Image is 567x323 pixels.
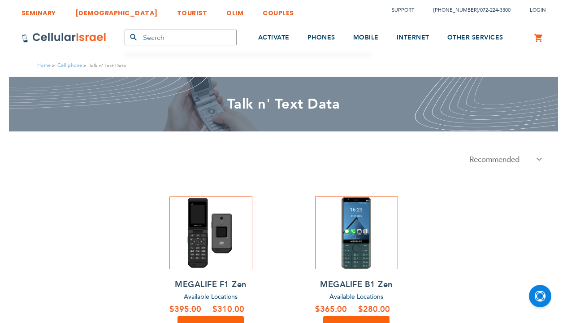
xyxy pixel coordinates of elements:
a: Cell phone [57,62,82,69]
span: $395.00 [169,304,201,315]
a: MOBILE [353,21,379,55]
span: PHONES [307,33,335,42]
img: MEGALIFE B1 Zen [320,197,392,269]
span: Talk n' Text Data [227,95,340,113]
a: MEGALIFE B1 Zen [315,278,398,292]
span: $310.00 [212,304,244,315]
a: SEMINARY [22,2,56,19]
span: $280.00 [358,304,390,315]
a: 072-224-3300 [480,7,511,13]
a: [PHONE_NUMBER] [433,7,478,13]
span: $365.00 [315,304,347,315]
a: Available Locations [184,292,238,301]
span: INTERNET [397,33,429,42]
a: INTERNET [397,21,429,55]
span: Login [530,7,546,13]
a: Home [37,62,51,69]
span: ACTIVATE [258,33,290,42]
span: OTHER SERVICES [447,33,503,42]
select: . . . . [463,154,546,165]
a: Available Locations [329,292,383,301]
span: MOBILE [353,33,379,42]
a: $280.00 $365.00 [315,303,398,316]
a: ACTIVATE [258,21,290,55]
a: [DEMOGRAPHIC_DATA] [75,2,158,19]
a: OLIM [226,2,243,19]
img: MEGALIFE F1 Zen [175,197,247,269]
a: TOURIST [177,2,208,19]
li: / [424,4,511,17]
input: Search [125,30,237,45]
a: COUPLES [263,2,294,19]
img: Cellular Israel Logo [22,32,107,43]
strong: Talk n' Text Data [89,61,126,70]
a: Support [392,7,414,13]
a: $310.00 $395.00 [169,303,252,316]
a: PHONES [307,21,335,55]
a: MEGALIFE F1 Zen [169,278,252,292]
a: OTHER SERVICES [447,21,503,55]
